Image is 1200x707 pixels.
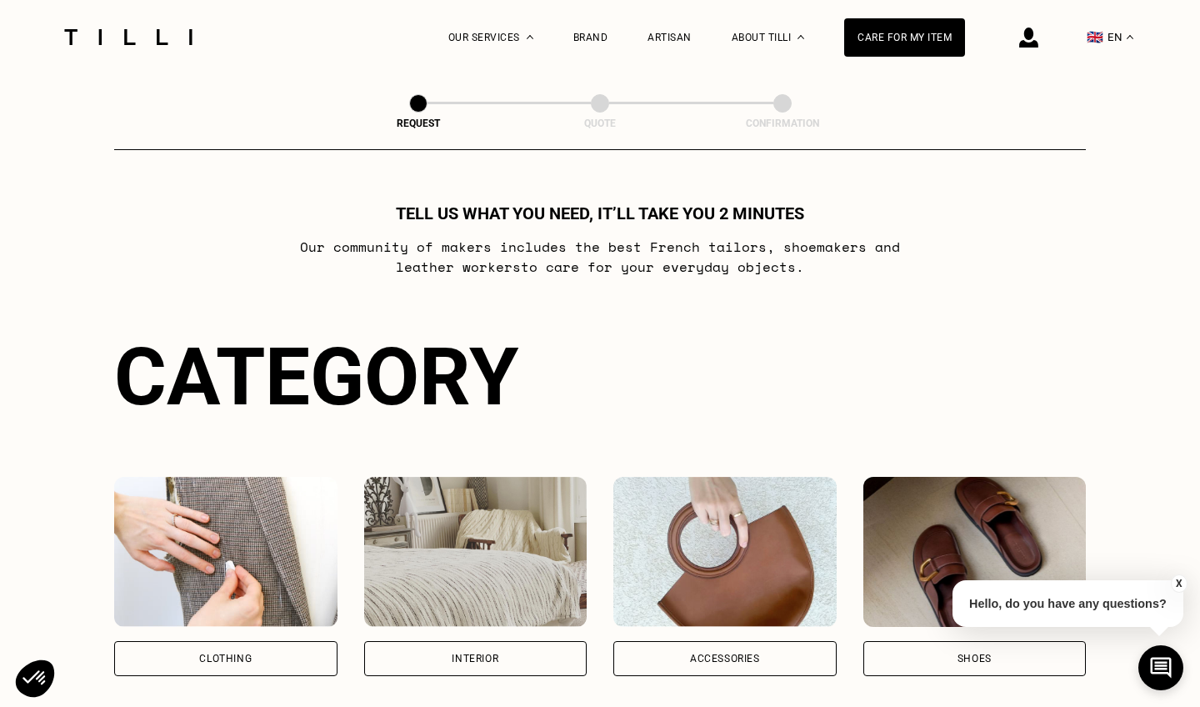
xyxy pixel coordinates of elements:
p: Our community of makers includes the best French tailors , shoemakers and leather workers to care... [270,237,931,277]
div: Interior [452,654,498,664]
img: login icon [1019,28,1038,48]
h1: Tell us what you need, it’ll take you 2 minutes [396,203,804,223]
div: Clothing [199,654,252,664]
div: Accessories [690,654,760,664]
a: Artisan [647,32,692,43]
img: About dropdown menu [797,35,804,39]
div: Request [335,118,502,129]
img: Shoes [863,477,1087,627]
img: Accessories [613,477,837,627]
p: Hello, do you have any questions? [952,580,1183,627]
div: Category [114,330,1086,424]
img: Tilli seamstress service logo [58,29,198,45]
div: Shoes [957,654,992,664]
img: Dropdown menu [527,35,533,39]
button: X [1171,574,1187,593]
a: Brand [573,32,608,43]
a: Care for my item [844,18,965,57]
img: menu déroulant [1127,35,1133,39]
div: Quote [517,118,683,129]
img: Interior [364,477,587,627]
span: 🇬🇧 [1087,29,1103,45]
div: Confirmation [699,118,866,129]
img: Clothing [114,477,337,627]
